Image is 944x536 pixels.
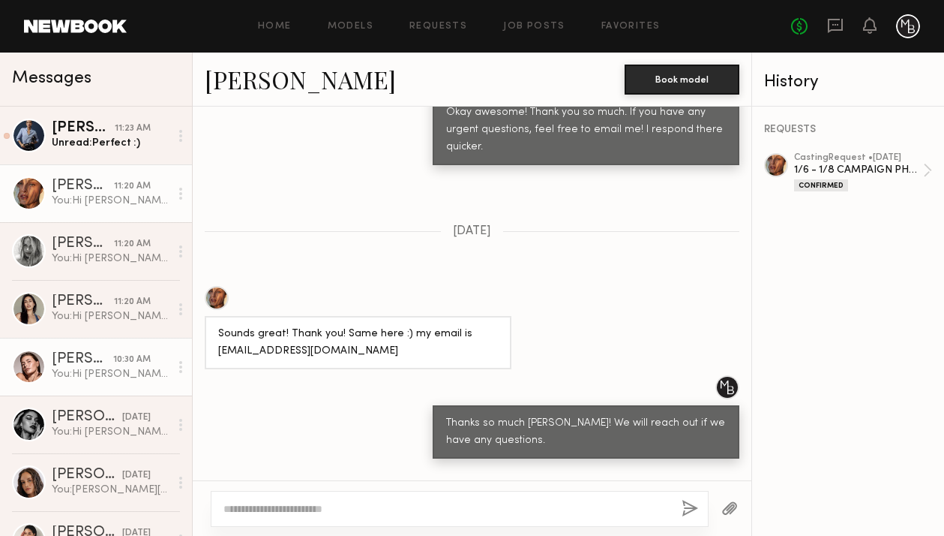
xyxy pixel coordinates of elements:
[218,326,498,360] div: Sounds great! Thank you! Same here :) my email is [EMAIL_ADDRESS][DOMAIN_NAME]
[12,70,91,87] span: Messages
[52,483,169,497] div: You: [PERSON_NAME][EMAIL_ADDRESS][DOMAIN_NAME] is great
[52,425,169,439] div: You: Hi [PERSON_NAME], thank you for informing us. Our casting closed for this [DATE]. But I am m...
[764,74,932,91] div: History
[794,163,923,177] div: 1/6 - 1/8 CAMPAIGN PHOTOSHOOT
[52,179,114,194] div: [PERSON_NAME]
[114,237,151,251] div: 11:20 AM
[52,352,113,367] div: [PERSON_NAME]
[113,353,151,367] div: 10:30 AM
[601,22,661,32] a: Favorites
[328,22,373,32] a: Models
[625,65,739,95] button: Book model
[503,22,565,32] a: Job Posts
[114,295,151,309] div: 11:20 AM
[122,411,151,425] div: [DATE]
[794,153,923,163] div: casting Request • [DATE]
[453,225,491,238] span: [DATE]
[52,410,122,425] div: [PERSON_NAME]
[52,294,114,309] div: [PERSON_NAME]
[794,153,932,191] a: castingRequest •[DATE]1/6 - 1/8 CAMPAIGN PHOTOSHOOTConfirmed
[52,236,114,251] div: [PERSON_NAME]
[764,125,932,135] div: REQUESTS
[409,22,467,32] a: Requests
[114,179,151,194] div: 11:20 AM
[52,251,169,266] div: You: Hi [PERSON_NAME], thank you for your patience. We should have our call sheet approved by EOD...
[794,179,848,191] div: Confirmed
[52,309,169,324] div: You: Hi [PERSON_NAME], thank you for your patience. We should have our call sheet approved by EOD...
[52,367,169,381] div: You: Hi [PERSON_NAME]! Amazing. We will send you shoot details by [DATE]. Thank you! xx
[52,121,115,136] div: [PERSON_NAME]
[258,22,292,32] a: Home
[446,415,726,450] div: Thanks so much [PERSON_NAME]! We will reach out if we have any questions.
[52,194,169,208] div: You: Hi [PERSON_NAME], thank you for your patience. We should have our call sheet approved by EOD...
[52,136,169,150] div: Unread: Perfect :)
[205,63,396,95] a: [PERSON_NAME]
[122,468,151,483] div: [DATE]
[52,468,122,483] div: [PERSON_NAME]
[446,104,726,156] div: Okay awesome! Thank you so much. If you have any urgent questions, feel free to email me! I respo...
[625,72,739,85] a: Book model
[115,122,151,136] div: 11:23 AM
